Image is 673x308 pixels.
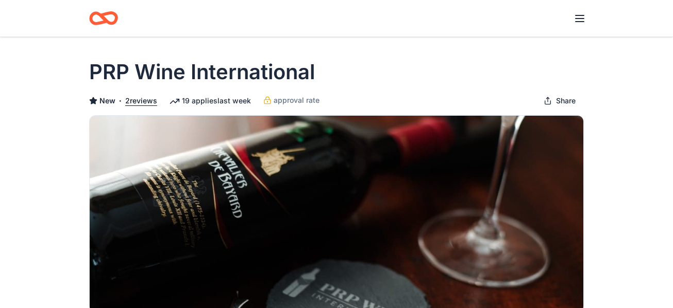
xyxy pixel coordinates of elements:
[89,58,315,86] h1: PRP Wine International
[170,95,251,107] div: 19 applies last week
[119,97,122,105] span: •
[535,90,584,111] button: Share
[89,6,118,30] a: Home
[125,95,157,107] button: 2reviews
[263,94,319,106] a: approval rate
[274,94,319,106] span: approval rate
[556,95,576,107] span: Share
[99,95,115,107] span: New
